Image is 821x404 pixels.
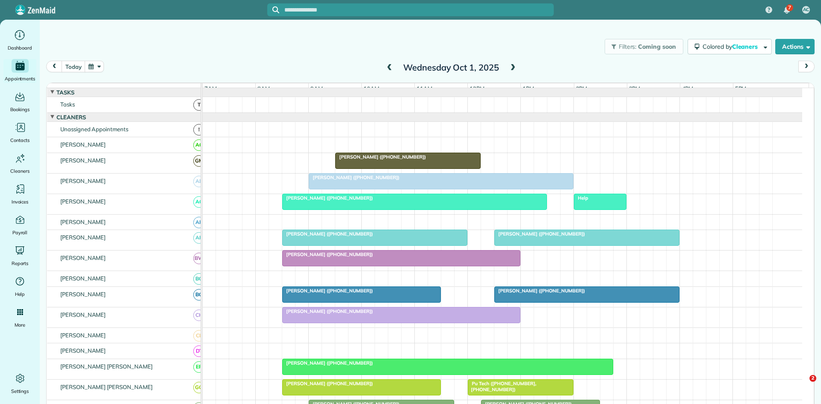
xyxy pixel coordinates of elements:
span: CL [193,330,205,342]
button: prev [46,61,62,72]
span: 11am [415,85,434,92]
a: Help [3,274,36,298]
iframe: Intercom live chat [792,375,812,395]
span: 2pm [574,85,589,92]
span: Contacts [10,136,30,144]
span: Cleaners [732,43,759,50]
span: [PERSON_NAME] [59,347,108,354]
a: Cleaners [3,151,36,175]
span: GG [193,382,205,393]
button: today [62,61,85,72]
span: Pu Tech ([PHONE_NUMBER], [PHONE_NUMBER]) [467,380,536,392]
button: Actions [775,39,815,54]
span: Tasks [59,101,77,108]
span: [PERSON_NAME] ([PHONE_NUMBER]) [494,288,585,294]
span: AB [193,176,205,187]
span: [PERSON_NAME] [59,254,108,261]
span: [PERSON_NAME] ([PHONE_NUMBER]) [494,231,585,237]
span: Help [573,195,588,201]
span: Filters: [619,43,637,50]
span: 12pm [468,85,486,92]
span: [PERSON_NAME] [59,291,108,298]
span: [PERSON_NAME] [59,332,108,339]
span: BC [193,273,205,285]
span: Unassigned Appointments [59,126,130,133]
span: [PERSON_NAME] ([PHONE_NUMBER]) [282,231,373,237]
a: Appointments [3,59,36,83]
span: BG [193,289,205,301]
span: [PERSON_NAME] [59,218,108,225]
span: [PERSON_NAME] ([PHONE_NUMBER]) [335,154,426,160]
a: Settings [3,372,36,395]
span: GM [193,155,205,167]
span: 7 [788,4,791,11]
span: Dashboard [8,44,32,52]
span: [PERSON_NAME] ([PHONE_NUMBER]) [282,288,373,294]
span: T [193,99,205,111]
div: 7 unread notifications [778,1,796,20]
button: next [798,61,815,72]
span: ! [193,124,205,136]
span: 10am [362,85,381,92]
span: AF [193,217,205,228]
span: Cleaners [55,114,88,121]
span: [PERSON_NAME] ([PHONE_NUMBER]) [282,308,373,314]
a: Invoices [3,182,36,206]
span: Help [15,290,25,298]
span: AC [803,6,809,13]
button: Colored byCleaners [688,39,772,54]
span: 7am [203,85,219,92]
span: [PERSON_NAME] ([PHONE_NUMBER]) [282,251,373,257]
a: Payroll [3,213,36,237]
span: AC [193,139,205,151]
span: EP [193,361,205,373]
h2: Wednesday Oct 1, 2025 [398,63,505,72]
button: Focus search [267,6,279,13]
span: 4pm [680,85,695,92]
span: [PERSON_NAME] [59,157,108,164]
span: Settings [11,387,29,395]
span: Appointments [5,74,35,83]
span: 8am [256,85,272,92]
span: Coming soon [638,43,676,50]
span: More [15,321,25,329]
span: [PERSON_NAME] [59,141,108,148]
span: [PERSON_NAME] [59,311,108,318]
svg: Focus search [272,6,279,13]
span: 9am [309,85,325,92]
span: [PERSON_NAME] ([PHONE_NUMBER]) [282,380,373,386]
span: [PERSON_NAME] [59,177,108,184]
a: Dashboard [3,28,36,52]
a: Reports [3,244,36,268]
span: [PERSON_NAME] [59,234,108,241]
span: Cleaners [10,167,30,175]
span: DT [193,345,205,357]
span: [PERSON_NAME] [PERSON_NAME] [59,363,154,370]
span: [PERSON_NAME] ([PHONE_NUMBER]) [282,195,373,201]
span: 3pm [627,85,642,92]
span: 2 [809,375,816,382]
a: Contacts [3,121,36,144]
span: Bookings [10,105,30,114]
span: CH [193,310,205,321]
span: Colored by [703,43,761,50]
span: AC [193,196,205,208]
span: Payroll [12,228,28,237]
span: [PERSON_NAME] [59,198,108,205]
span: 5pm [733,85,748,92]
span: Reports [12,259,29,268]
span: [PERSON_NAME] [59,275,108,282]
span: [PERSON_NAME] ([PHONE_NUMBER]) [282,360,373,366]
span: Invoices [12,198,29,206]
span: [PERSON_NAME] ([PHONE_NUMBER]) [308,174,400,180]
span: Tasks [55,89,76,96]
a: Bookings [3,90,36,114]
span: BW [193,253,205,264]
span: 1pm [521,85,536,92]
span: AF [193,232,205,244]
span: [PERSON_NAME] [PERSON_NAME] [59,383,154,390]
